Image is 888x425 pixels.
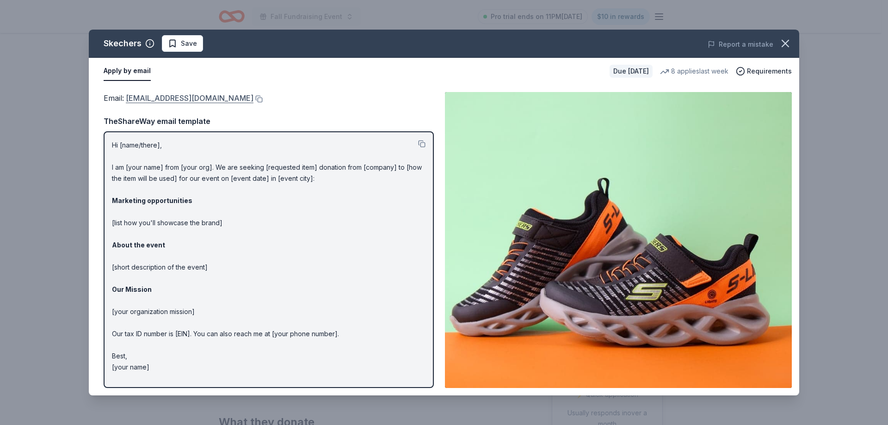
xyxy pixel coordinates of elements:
[104,36,142,51] div: Skechers
[112,140,425,373] p: Hi [name/there], I am [your name] from [your org]. We are seeking [requested item] donation from ...
[104,62,151,81] button: Apply by email
[112,197,192,204] strong: Marketing opportunities
[736,66,792,77] button: Requirements
[112,241,165,249] strong: About the event
[660,66,728,77] div: 8 applies last week
[445,92,792,388] img: Image for Skechers
[747,66,792,77] span: Requirements
[104,115,434,127] div: TheShareWay email template
[181,38,197,49] span: Save
[610,65,653,78] div: Due [DATE]
[112,285,152,293] strong: Our Mission
[708,39,773,50] button: Report a mistake
[126,92,253,104] a: [EMAIL_ADDRESS][DOMAIN_NAME]
[162,35,203,52] button: Save
[104,93,253,103] span: Email :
